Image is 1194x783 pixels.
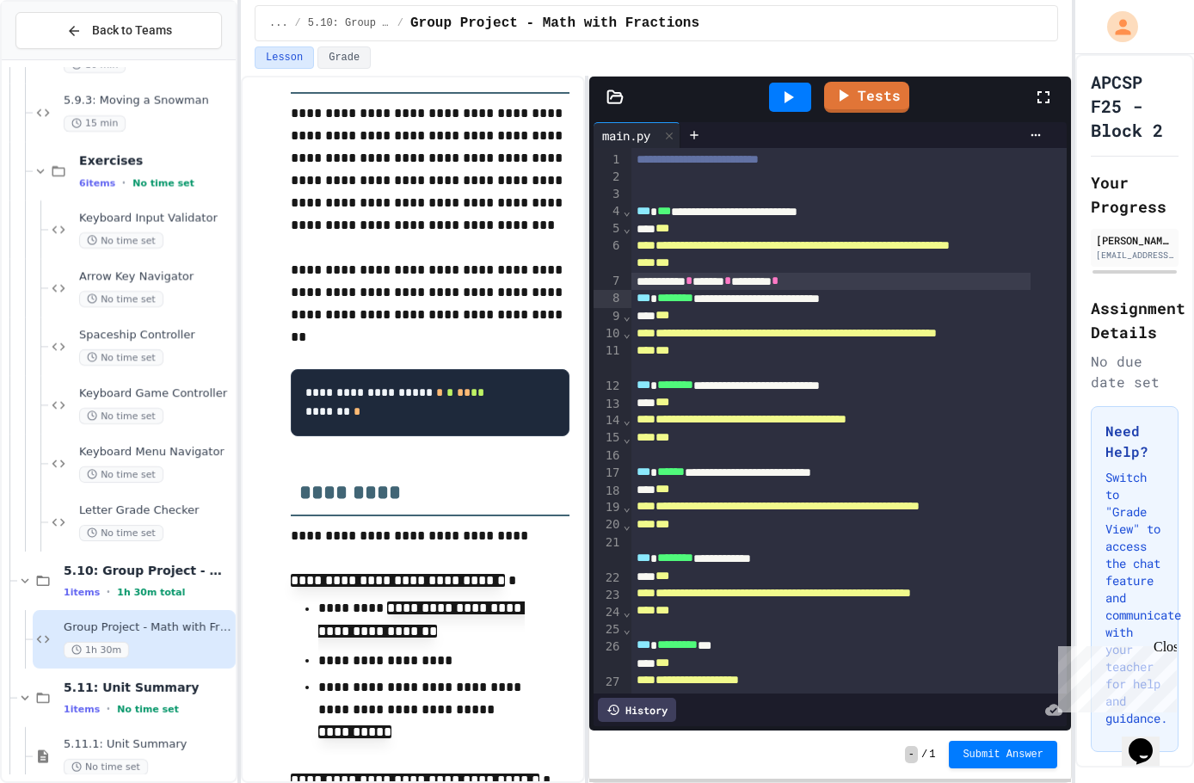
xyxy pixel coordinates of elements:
[308,16,391,30] span: 5.10: Group Project - Math with Fractions
[410,13,699,34] span: Group Project - Math with Fractions
[1096,249,1173,262] div: [EMAIL_ADDRESS][DOMAIN_NAME]
[594,638,622,674] div: 26
[64,563,232,578] span: 5.10: Group Project - Math with Fractions
[622,605,631,619] span: Fold line
[79,386,232,401] span: Keyboard Game Controller
[594,122,680,148] div: main.py
[594,516,622,533] div: 20
[594,674,622,691] div: 27
[79,211,232,225] span: Keyboard Input Validator
[622,204,631,218] span: Fold line
[594,483,622,500] div: 18
[79,177,115,188] span: 6 items
[1091,351,1179,392] div: No due date set
[824,82,909,113] a: Tests
[79,153,232,169] span: Exercises
[64,680,232,695] span: 5.11: Unit Summary
[79,291,163,307] span: No time set
[905,746,918,763] span: -
[132,177,194,188] span: No time set
[64,115,126,132] span: 15 min
[1122,714,1177,766] iframe: chat widget
[1091,70,1179,142] h1: APCSP F25 - Block 2
[594,308,622,325] div: 9
[64,759,148,775] span: No time set
[92,22,172,40] span: Back to Teams
[295,16,301,30] span: /
[317,46,371,69] button: Grade
[594,534,622,570] div: 21
[79,328,232,342] span: Spaceship Controller
[594,429,622,447] div: 15
[594,691,622,708] div: 28
[594,465,622,482] div: 17
[594,621,622,638] div: 25
[594,378,622,395] div: 12
[594,342,622,378] div: 11
[594,290,622,307] div: 8
[79,269,232,284] span: Arrow Key Navigator
[594,237,622,273] div: 6
[594,396,622,413] div: 13
[594,412,622,429] div: 14
[64,587,100,598] span: 1 items
[122,176,126,189] span: •
[255,46,314,69] button: Lesson
[64,94,232,108] span: 5.9.3: Moving a Snowman
[594,604,622,621] div: 24
[594,273,622,290] div: 7
[1089,7,1142,46] div: My Account
[79,408,163,424] span: No time set
[64,642,129,658] span: 1h 30m
[117,704,179,715] span: No time set
[1096,232,1173,248] div: [PERSON_NAME]
[622,413,631,427] span: Fold line
[79,525,163,541] span: No time set
[594,570,622,587] div: 22
[117,587,185,598] span: 1h 30m total
[1105,469,1164,727] p: Switch to "Grade View" to access the chat feature and communicate with your teacher for help and ...
[7,7,119,109] div: Chat with us now!Close
[594,203,622,220] div: 4
[594,186,622,203] div: 3
[107,585,110,599] span: •
[594,499,622,516] div: 19
[64,620,232,635] span: Group Project - Math with Fractions
[598,698,676,722] div: History
[594,447,622,465] div: 16
[64,704,100,715] span: 1 items
[594,220,622,237] div: 5
[594,126,659,145] div: main.py
[622,622,631,636] span: Fold line
[929,748,935,761] span: 1
[1091,296,1179,344] h2: Assignment Details
[949,741,1057,768] button: Submit Answer
[1091,170,1179,219] h2: Your Progress
[622,309,631,323] span: Fold line
[79,445,232,459] span: Keyboard Menu Navigator
[269,16,288,30] span: ...
[622,326,631,340] span: Fold line
[79,349,163,366] span: No time set
[594,587,622,604] div: 23
[64,737,232,752] span: 5.11.1: Unit Summary
[15,12,222,49] button: Back to Teams
[594,151,622,169] div: 1
[79,503,232,518] span: Letter Grade Checker
[594,169,622,186] div: 2
[1051,639,1177,712] iframe: chat widget
[594,325,622,342] div: 10
[622,431,631,445] span: Fold line
[107,702,110,716] span: •
[79,466,163,483] span: No time set
[79,232,163,249] span: No time set
[622,500,631,514] span: Fold line
[921,748,927,761] span: /
[622,221,631,235] span: Fold line
[1105,421,1164,462] h3: Need Help?
[963,748,1043,761] span: Submit Answer
[622,518,631,532] span: Fold line
[397,16,403,30] span: /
